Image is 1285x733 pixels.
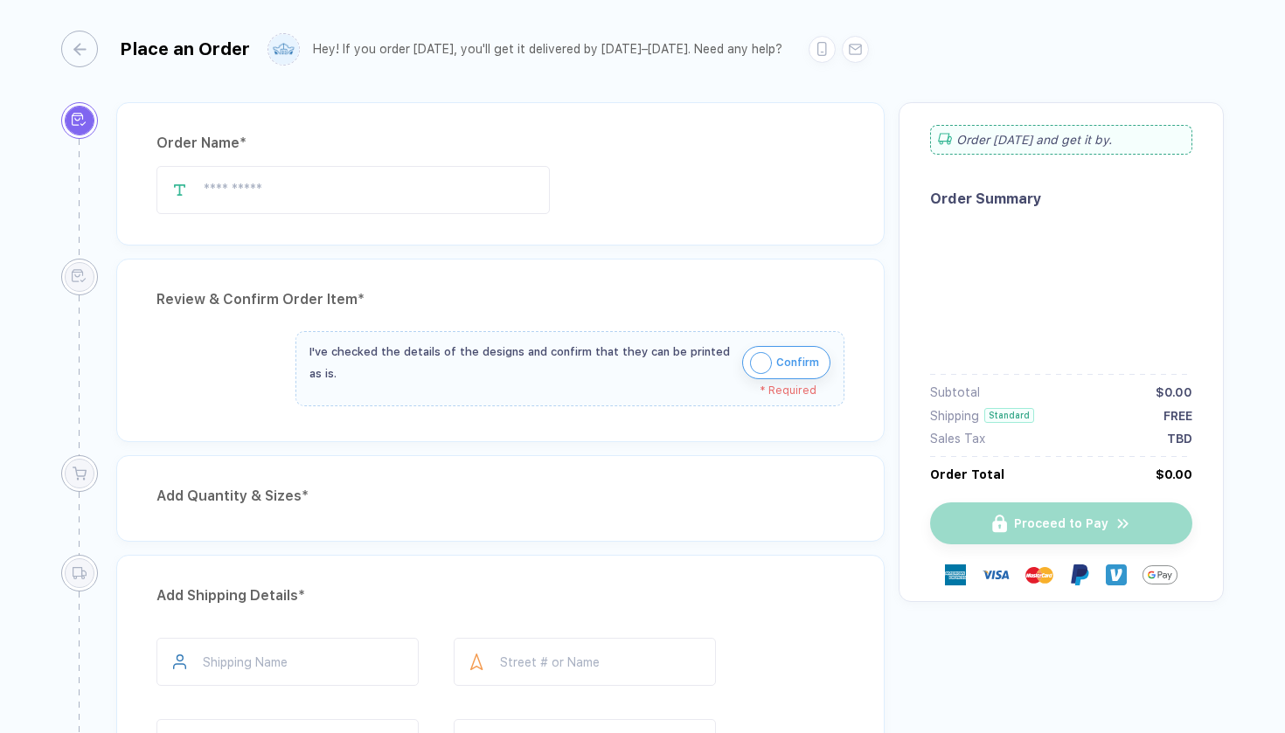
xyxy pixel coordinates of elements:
div: I've checked the details of the designs and confirm that they can be printed as is. [309,341,733,384]
div: $0.00 [1156,385,1192,399]
img: user profile [268,34,299,65]
div: Standard [984,408,1034,423]
div: Order Summary [930,190,1192,207]
div: Place an Order [120,38,250,59]
img: visa [982,561,1010,589]
img: GPay [1143,557,1177,592]
div: Hey! If you order [DATE], you'll get it delivered by [DATE]–[DATE]. Need any help? [313,42,782,57]
img: Paypal [1069,564,1090,585]
div: TBD [1167,432,1192,446]
div: Order Total [930,467,1004,481]
div: FREE [1163,409,1192,423]
div: Subtotal [930,385,980,399]
div: Review & Confirm Order Item [156,286,844,314]
div: Sales Tax [930,432,985,446]
span: Confirm [776,349,819,377]
div: $0.00 [1156,467,1192,481]
div: Add Quantity & Sizes [156,482,844,510]
button: iconConfirm [742,346,830,379]
div: Order [DATE] and get it by . [930,125,1192,155]
img: icon [750,352,772,374]
img: master-card [1025,561,1053,589]
div: Order Name [156,129,844,157]
img: Venmo [1106,564,1127,585]
div: Add Shipping Details [156,582,844,610]
div: Shipping [930,409,979,423]
div: * Required [309,384,816,397]
img: express [945,564,966,585]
